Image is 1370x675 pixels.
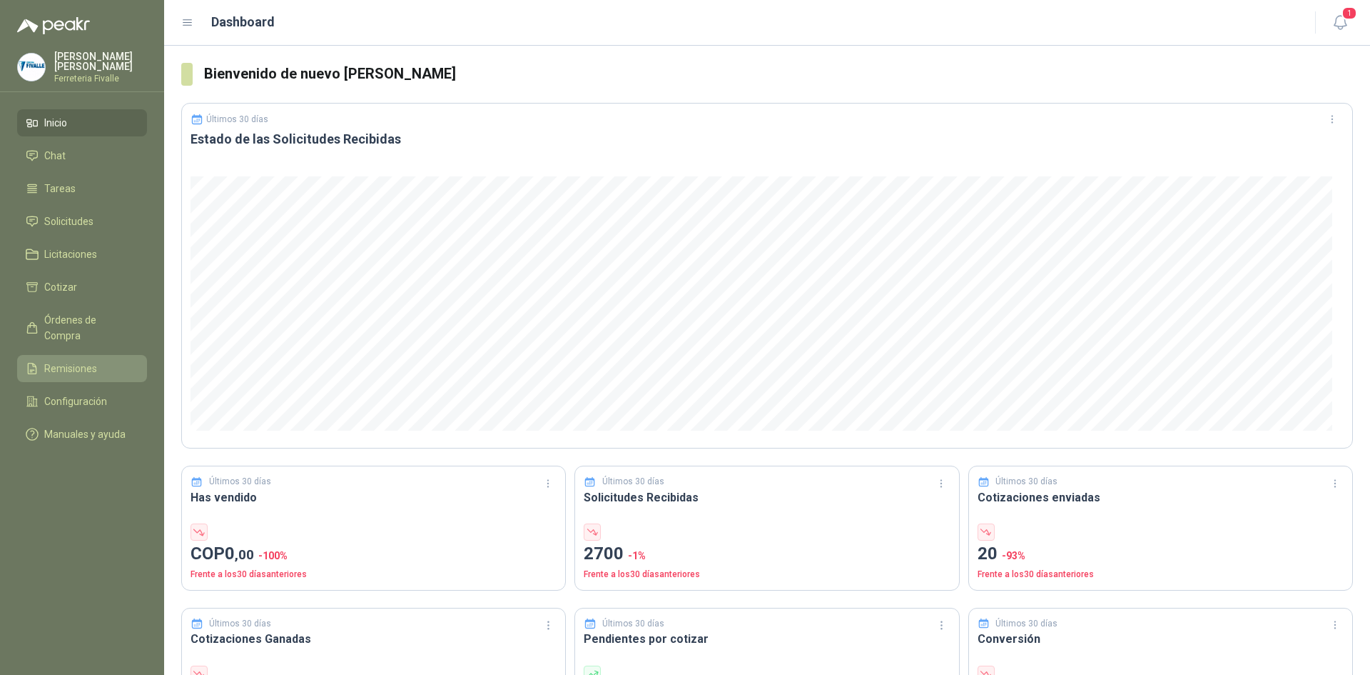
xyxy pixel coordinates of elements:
[995,475,1057,489] p: Últimos 30 días
[204,63,1353,85] h3: Bienvenido de nuevo [PERSON_NAME]
[602,475,664,489] p: Últimos 30 días
[206,114,268,124] p: Últimos 30 días
[54,74,147,83] p: Ferreteria Fivalle
[17,388,147,415] a: Configuración
[191,489,557,506] h3: Has vendido
[17,208,147,235] a: Solicitudes
[44,279,77,295] span: Cotizar
[44,426,126,442] span: Manuales y ayuda
[191,541,557,568] p: COP
[17,421,147,448] a: Manuales y ayuda
[995,617,1057,631] p: Últimos 30 días
[584,541,950,568] p: 2700
[44,148,66,164] span: Chat
[258,550,288,561] span: -100 %
[628,550,646,561] span: -1 %
[17,142,147,169] a: Chat
[17,109,147,136] a: Inicio
[17,274,147,301] a: Cotizar
[191,630,557,648] h3: Cotizaciones Ganadas
[44,181,76,196] span: Tareas
[44,312,133,344] span: Órdenes de Compra
[44,394,107,409] span: Configuración
[54,51,147,71] p: [PERSON_NAME] [PERSON_NAME]
[978,541,1344,568] p: 20
[1327,10,1353,36] button: 1
[978,630,1344,648] h3: Conversión
[1341,6,1357,20] span: 1
[17,355,147,382] a: Remisiones
[211,12,275,32] h1: Dashboard
[44,115,67,131] span: Inicio
[602,617,664,631] p: Últimos 30 días
[978,489,1344,506] h3: Cotizaciones enviadas
[235,546,254,563] span: ,00
[584,630,950,648] h3: Pendientes por cotizar
[17,241,147,268] a: Licitaciones
[191,131,1344,148] h3: Estado de las Solicitudes Recibidas
[209,475,271,489] p: Últimos 30 días
[17,17,90,34] img: Logo peakr
[44,246,97,262] span: Licitaciones
[584,489,950,506] h3: Solicitudes Recibidas
[18,54,45,81] img: Company Logo
[584,568,950,581] p: Frente a los 30 días anteriores
[209,617,271,631] p: Últimos 30 días
[225,544,254,564] span: 0
[17,306,147,349] a: Órdenes de Compra
[1002,550,1025,561] span: -93 %
[978,568,1344,581] p: Frente a los 30 días anteriores
[44,361,97,376] span: Remisiones
[191,568,557,581] p: Frente a los 30 días anteriores
[44,214,93,229] span: Solicitudes
[17,175,147,202] a: Tareas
